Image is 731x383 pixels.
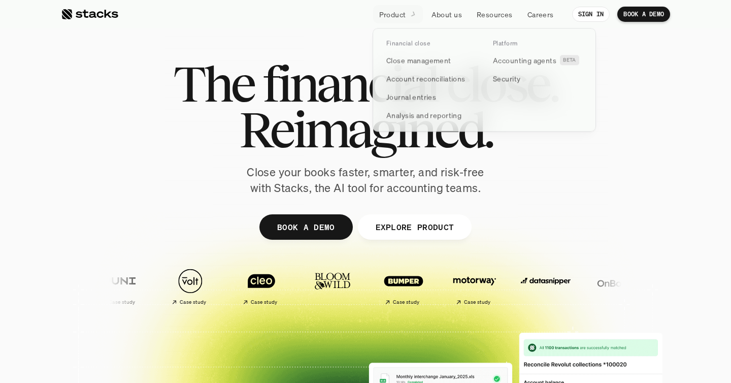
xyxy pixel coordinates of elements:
a: Account reconciliations [380,70,482,88]
a: Case study [157,263,223,309]
p: Close your books faster, smarter, and risk-free with Stacks, the AI tool for accounting teams. [239,165,492,196]
a: Case study [228,263,294,309]
a: Resources [471,5,519,23]
h2: Case study [180,299,207,305]
p: Careers [527,9,554,20]
a: Case study [371,263,437,309]
p: Security [493,73,520,84]
p: BOOK A DEMO [277,219,335,234]
h2: Case study [109,299,136,305]
a: BOOK A DEMO [617,7,670,22]
p: SIGN IN [578,11,604,18]
p: Financial close [386,40,430,47]
a: Journal entries [380,88,482,106]
span: financial [262,61,438,107]
p: EXPLORE PRODUCT [375,219,454,234]
a: Analysis and reporting [380,106,482,124]
p: Product [379,9,406,20]
a: Careers [521,5,560,23]
span: Reimagined. [239,107,492,152]
p: Platform [493,40,518,47]
p: Accounting agents [493,55,556,66]
a: Case study [442,263,508,309]
h2: BETA [563,57,576,63]
p: Journal entries [386,91,436,102]
p: Close management [386,55,451,66]
a: EXPLORE PRODUCT [357,214,472,240]
p: About us [431,9,462,20]
p: Analysis and reporting [386,110,461,120]
a: About us [425,5,468,23]
p: Account reconciliations [386,73,466,84]
h2: Case study [251,299,278,305]
a: Security [487,70,588,88]
span: The [173,61,254,107]
h2: Case study [464,299,491,305]
a: Accounting agentsBETA [487,51,588,70]
p: BOOK A DEMO [623,11,664,18]
p: Resources [477,9,513,20]
a: Close management [380,51,482,70]
a: SIGN IN [572,7,610,22]
h2: Case study [393,299,420,305]
a: Case study [86,263,152,309]
a: BOOK A DEMO [259,214,353,240]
